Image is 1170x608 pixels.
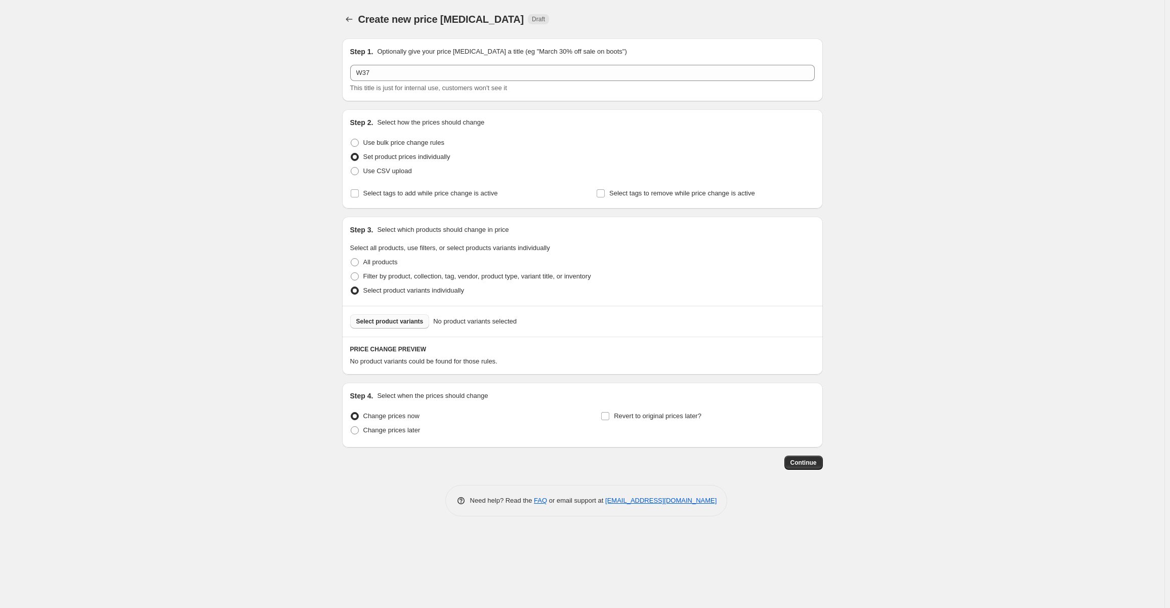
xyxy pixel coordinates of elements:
p: Select how the prices should change [377,117,484,128]
input: 30% off holiday sale [350,65,815,81]
span: Filter by product, collection, tag, vendor, product type, variant title, or inventory [363,272,591,280]
span: Revert to original prices later? [614,412,701,420]
button: Select product variants [350,314,430,329]
span: Set product prices individually [363,153,450,160]
h2: Step 1. [350,47,373,57]
span: All products [363,258,398,266]
h2: Step 4. [350,391,373,401]
span: Need help? Read the [470,497,534,504]
span: Change prices later [363,426,421,434]
span: Select all products, use filters, or select products variants individually [350,244,550,252]
a: [EMAIL_ADDRESS][DOMAIN_NAME] [605,497,717,504]
span: Select product variants [356,317,424,326]
span: No product variants could be found for those rules. [350,357,497,365]
span: Draft [532,15,545,23]
button: Continue [784,456,823,470]
span: Use CSV upload [363,167,412,175]
span: Select product variants individually [363,287,464,294]
span: Use bulk price change rules [363,139,444,146]
h2: Step 3. [350,225,373,235]
span: Create new price [MEDICAL_DATA] [358,14,524,25]
p: Select when the prices should change [377,391,488,401]
button: Price change jobs [342,12,356,26]
a: FAQ [534,497,547,504]
h6: PRICE CHANGE PREVIEW [350,345,815,353]
p: Select which products should change in price [377,225,509,235]
span: This title is just for internal use, customers won't see it [350,84,507,92]
span: or email support at [547,497,605,504]
span: Change prices now [363,412,420,420]
span: No product variants selected [433,316,517,327]
span: Continue [790,459,817,467]
span: Select tags to add while price change is active [363,189,498,197]
h2: Step 2. [350,117,373,128]
p: Optionally give your price [MEDICAL_DATA] a title (eg "March 30% off sale on boots") [377,47,626,57]
span: Select tags to remove while price change is active [609,189,755,197]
